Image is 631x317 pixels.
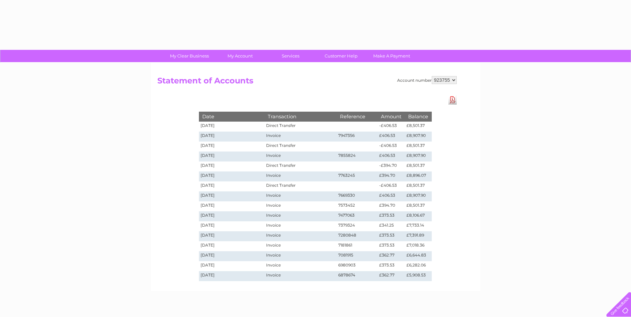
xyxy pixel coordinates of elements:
[405,122,431,132] td: £8,501.37
[378,152,405,161] td: £406.53
[264,112,336,121] th: Transaction
[337,152,378,161] td: 7855824
[199,221,265,231] td: [DATE]
[378,142,405,152] td: -£406.53
[264,211,336,221] td: Invoice
[264,271,336,281] td: Invoice
[378,112,405,121] th: Amount
[199,261,265,271] td: [DATE]
[378,211,405,221] td: £373.53
[199,181,265,191] td: [DATE]
[213,50,267,62] a: My Account
[199,171,265,181] td: [DATE]
[405,261,431,271] td: £6,282.06
[405,191,431,201] td: £8,907.90
[199,112,265,121] th: Date
[405,181,431,191] td: £8,501.37
[405,112,431,121] th: Balance
[263,50,318,62] a: Services
[264,132,336,142] td: Invoice
[337,191,378,201] td: 7669330
[337,132,378,142] td: 7947356
[264,161,336,171] td: Direct Transfer
[378,241,405,251] td: £373.53
[378,161,405,171] td: -£394.70
[378,171,405,181] td: £394.70
[199,271,265,281] td: [DATE]
[199,251,265,261] td: [DATE]
[199,231,265,241] td: [DATE]
[264,231,336,241] td: Invoice
[314,50,369,62] a: Customer Help
[199,132,265,142] td: [DATE]
[405,161,431,171] td: £8,501.37
[378,201,405,211] td: £394.70
[364,50,419,62] a: Make A Payment
[199,122,265,132] td: [DATE]
[378,251,405,261] td: £362.77
[405,142,431,152] td: £8,501.37
[199,211,265,221] td: [DATE]
[405,201,431,211] td: £8,501.37
[264,171,336,181] td: Invoice
[405,231,431,241] td: £7,391.89
[397,76,457,84] div: Account number
[405,251,431,261] td: £6,644.83
[337,221,378,231] td: 7379324
[157,76,457,89] h2: Statement of Accounts
[264,241,336,251] td: Invoice
[378,221,405,231] td: £341.25
[405,171,431,181] td: £8,896.07
[405,132,431,142] td: £8,907.90
[378,132,405,142] td: £406.53
[378,231,405,241] td: £373.53
[405,241,431,251] td: £7,018.36
[264,152,336,161] td: Invoice
[378,181,405,191] td: -£406.53
[378,191,405,201] td: £406.53
[337,271,378,281] td: 6878674
[199,201,265,211] td: [DATE]
[199,152,265,161] td: [DATE]
[337,261,378,271] td: 6980903
[264,142,336,152] td: Direct Transfer
[337,201,378,211] td: 7573452
[199,142,265,152] td: [DATE]
[337,171,378,181] td: 7763245
[405,271,431,281] td: £5,908.53
[378,261,405,271] td: £373.53
[264,191,336,201] td: Invoice
[162,50,217,62] a: My Clear Business
[337,112,378,121] th: Reference
[264,221,336,231] td: Invoice
[264,201,336,211] td: Invoice
[378,122,405,132] td: -£406.53
[199,241,265,251] td: [DATE]
[337,211,378,221] td: 7477063
[199,161,265,171] td: [DATE]
[264,181,336,191] td: Direct Transfer
[405,211,431,221] td: £8,106.67
[264,122,336,132] td: Direct Transfer
[337,231,378,241] td: 7280848
[337,251,378,261] td: 7081915
[199,191,265,201] td: [DATE]
[264,261,336,271] td: Invoice
[264,251,336,261] td: Invoice
[405,152,431,161] td: £8,907.90
[378,271,405,281] td: £362.77
[448,95,457,105] a: Download Pdf
[405,221,431,231] td: £7,733.14
[337,241,378,251] td: 7181861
